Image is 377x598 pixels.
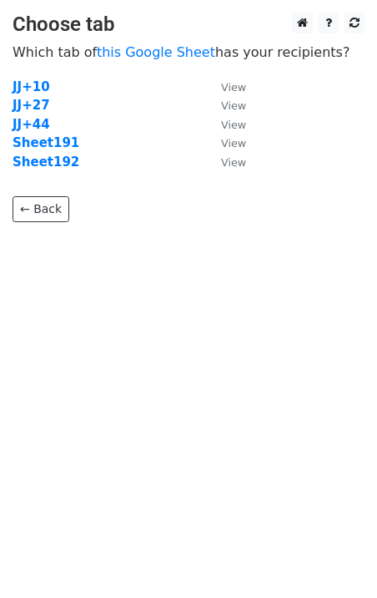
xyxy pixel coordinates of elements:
a: this Google Sheet [97,44,215,60]
p: Which tab of has your recipients? [13,43,364,61]
a: JJ+27 [13,98,50,113]
h3: Choose tab [13,13,364,37]
a: View [204,98,246,113]
small: View [221,156,246,169]
a: View [204,155,246,170]
small: View [221,99,246,112]
a: View [204,117,246,132]
a: Sheet192 [13,155,79,170]
a: JJ+10 [13,79,50,94]
small: View [221,137,246,149]
a: ← Back [13,196,69,222]
small: View [221,81,246,94]
a: View [204,79,246,94]
small: View [221,119,246,131]
a: View [204,135,246,150]
a: JJ+44 [13,117,50,132]
a: Sheet191 [13,135,79,150]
